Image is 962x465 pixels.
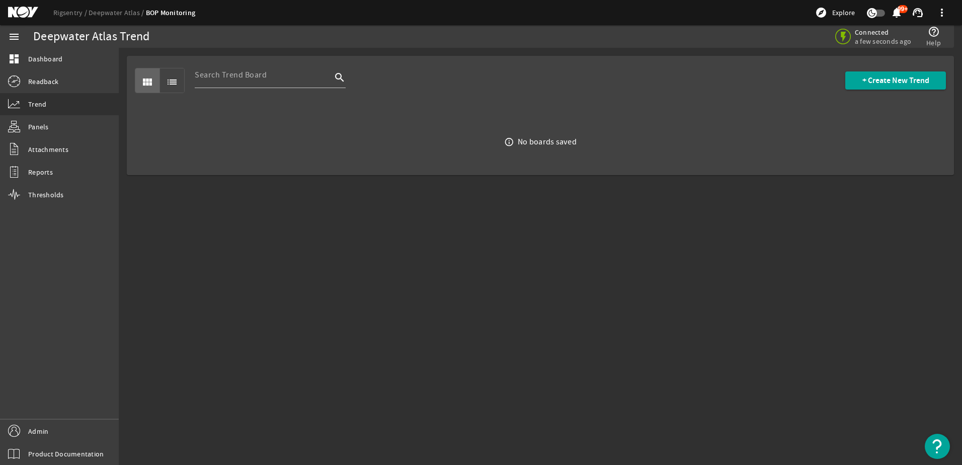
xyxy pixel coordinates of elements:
[28,54,62,64] span: Dashboard
[855,37,911,46] span: a few seconds ago
[28,144,68,154] span: Attachments
[912,7,924,19] mat-icon: support_agent
[28,99,46,109] span: Trend
[862,75,929,86] span: + Create New Trend
[855,28,911,37] span: Connected
[926,38,941,48] span: Help
[195,69,332,81] input: Search Trend Board
[832,8,855,18] span: Explore
[28,167,53,177] span: Reports
[53,8,89,17] a: Rigsentry
[146,8,196,18] a: BOP Monitoring
[28,190,64,200] span: Thresholds
[8,53,20,65] mat-icon: dashboard
[8,31,20,43] mat-icon: menu
[33,32,149,42] div: Deepwater Atlas Trend
[28,76,58,87] span: Readback
[891,7,903,19] mat-icon: notifications
[28,426,48,436] span: Admin
[815,7,827,19] mat-icon: explore
[925,434,950,459] button: Open Resource Center
[28,122,49,132] span: Panels
[89,8,146,17] a: Deepwater Atlas
[928,26,940,38] mat-icon: help_outline
[28,449,104,459] span: Product Documentation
